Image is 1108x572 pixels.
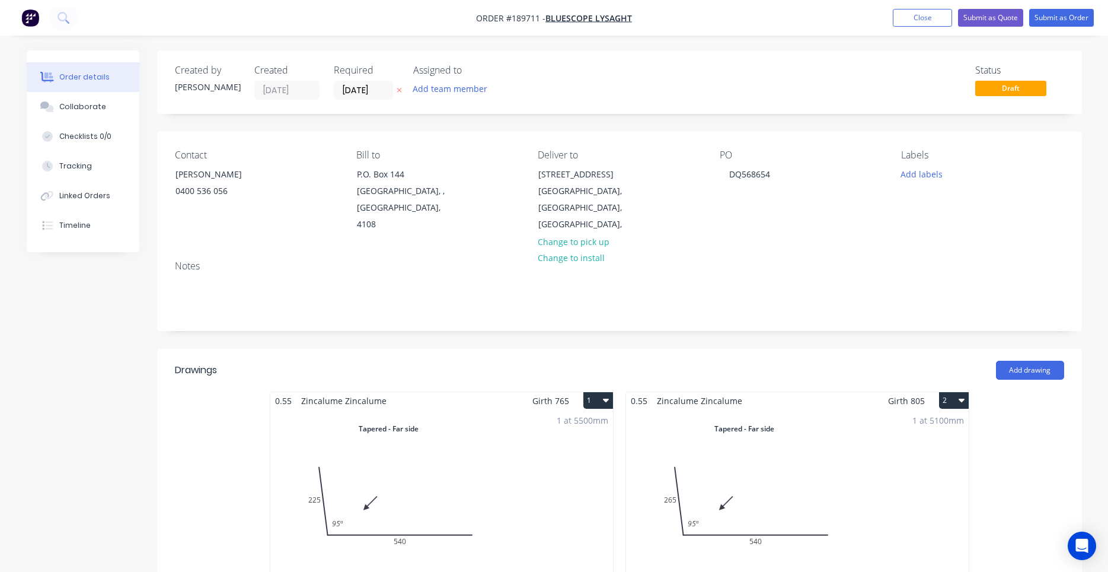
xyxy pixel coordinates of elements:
button: Collaborate [27,92,139,122]
div: Bill to [356,150,519,161]
span: Order #189711 - [476,12,545,24]
div: 1 at 5500mm [557,414,608,427]
button: Submit as Order [1029,9,1094,27]
div: [STREET_ADDRESS] [538,166,637,183]
div: Required [334,65,399,76]
button: 1 [583,392,613,409]
button: Change to install [531,250,611,266]
button: Order details [27,62,139,92]
div: Status [975,65,1064,76]
button: Add drawing [996,361,1064,380]
div: Timeline [59,220,91,231]
div: 0400 536 056 [175,183,274,199]
div: [GEOGRAPHIC_DATA], [GEOGRAPHIC_DATA], [GEOGRAPHIC_DATA], [538,183,637,233]
button: Add team member [406,81,493,97]
span: Draft [975,81,1046,96]
span: Girth 805 [888,392,925,409]
button: Checklists 0/0 [27,122,139,151]
div: [GEOGRAPHIC_DATA], , [GEOGRAPHIC_DATA], 4108 [357,183,455,233]
span: Zincalume Zincalume [652,392,747,409]
div: Tracking [59,161,92,171]
span: 0.55 [626,392,652,409]
button: Tracking [27,151,139,181]
div: Order details [59,72,110,82]
div: Checklists 0/0 [59,131,111,142]
button: Submit as Quote [958,9,1023,27]
div: Linked Orders [59,190,110,201]
span: Zincalume Zincalume [296,392,391,409]
button: Add team member [413,81,494,97]
div: 1 at 5100mm [912,414,964,427]
div: DQ568654 [720,166,780,183]
button: Change to pick up [531,233,615,249]
div: Created [254,65,320,76]
div: [STREET_ADDRESS][GEOGRAPHIC_DATA], [GEOGRAPHIC_DATA], [GEOGRAPHIC_DATA], [528,166,647,233]
div: Created by [175,65,240,76]
div: PO [720,150,882,161]
button: Linked Orders [27,181,139,211]
div: Deliver to [538,150,700,161]
div: Contact [175,150,337,161]
div: Labels [901,150,1064,161]
div: P.O. Box 144 [357,166,455,183]
div: Assigned to [413,65,532,76]
img: Factory [21,9,39,27]
a: Bluescope Lysaght [545,12,632,24]
div: Notes [175,260,1064,272]
button: Add labels [895,166,949,182]
div: [PERSON_NAME] [175,81,240,93]
span: Girth 765 [532,392,569,409]
div: P.O. Box 144[GEOGRAPHIC_DATA], , [GEOGRAPHIC_DATA], 4108 [347,166,465,233]
button: Close [893,9,952,27]
span: 0.55 [270,392,296,409]
button: 2 [939,392,969,409]
div: [PERSON_NAME]0400 536 056 [165,166,284,204]
button: Timeline [27,211,139,240]
div: Drawings [175,363,217,377]
div: Collaborate [59,101,106,112]
div: [PERSON_NAME] [175,166,274,183]
div: Open Intercom Messenger [1068,532,1096,560]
